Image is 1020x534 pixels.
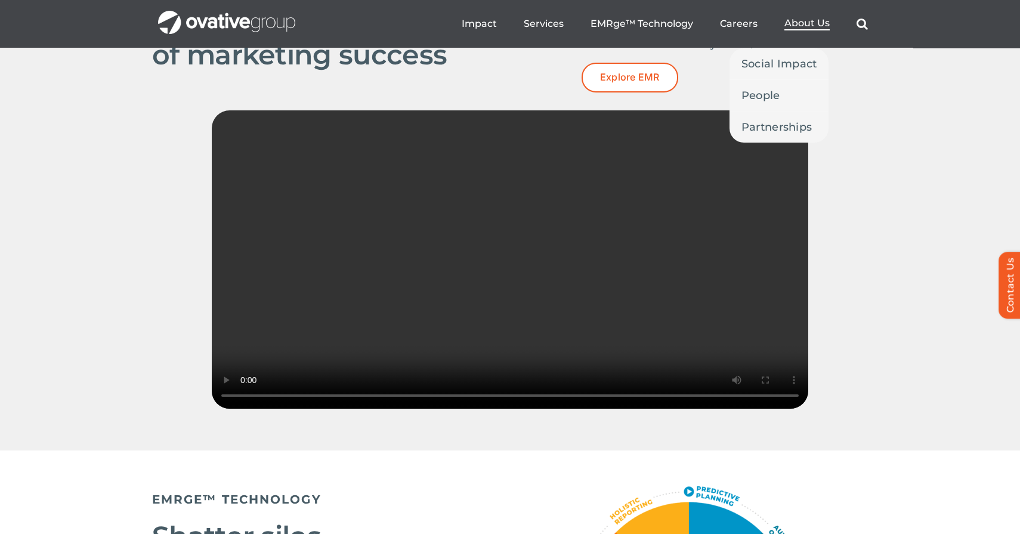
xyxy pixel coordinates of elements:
a: OG_Full_horizontal_WHT [158,10,295,21]
a: Careers [720,18,758,30]
a: Explore EMR [582,63,678,92]
a: EMRge™ Technology [591,18,693,30]
a: About Us [784,17,830,30]
nav: Menu [462,5,868,43]
a: People [730,80,829,111]
a: Services [524,18,564,30]
h2: the measure of marketing success [152,9,510,70]
a: Impact [462,18,497,30]
a: Social Impact [730,48,829,79]
span: Social Impact [741,55,817,72]
span: People [741,87,780,104]
a: Search [857,18,868,30]
a: Partnerships [730,112,829,143]
video: Sorry, your browser doesn't support embedded videos. [212,110,808,409]
span: About Us [784,17,830,29]
span: Explore EMR [600,72,660,83]
h5: EMRGE™ TECHNOLOGY [152,492,510,507]
span: Partnerships [741,119,812,135]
